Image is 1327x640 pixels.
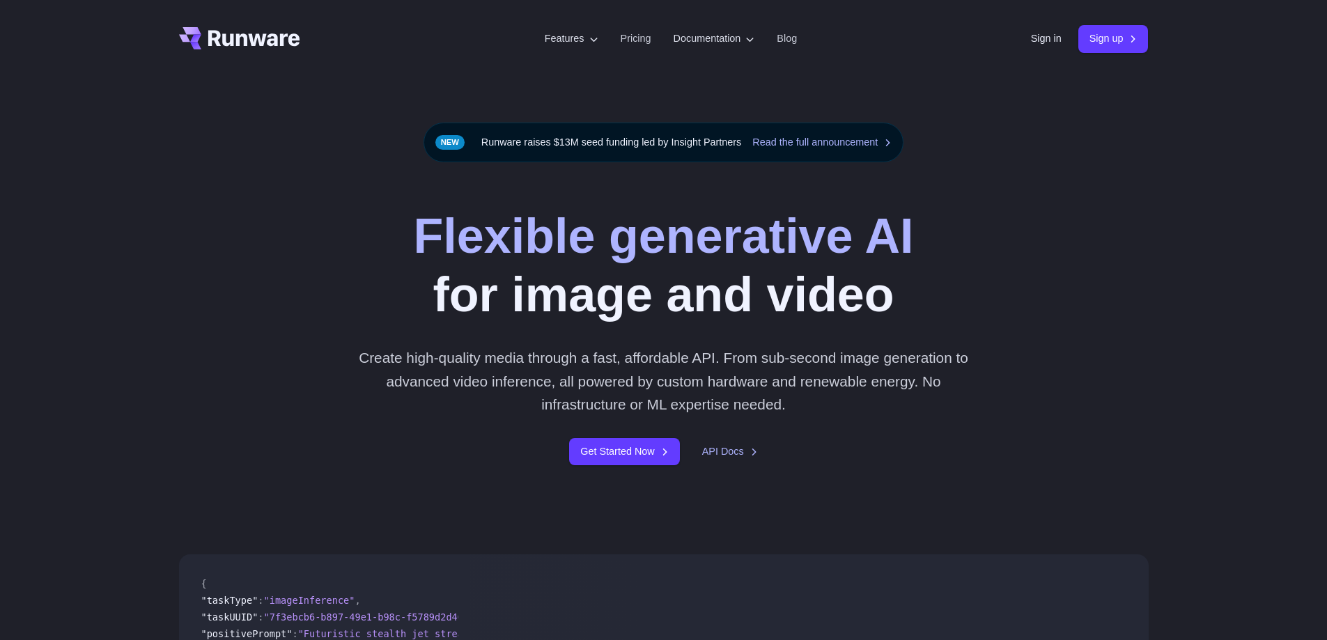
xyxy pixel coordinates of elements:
a: Sign up [1078,25,1149,52]
span: : [258,595,263,606]
span: "taskType" [201,595,258,606]
h1: for image and video [413,207,913,324]
span: , [355,595,360,606]
a: Blog [777,31,797,47]
span: "taskUUID" [201,611,258,623]
label: Features [545,31,598,47]
a: Read the full announcement [752,134,892,150]
span: { [201,578,207,589]
span: "positivePrompt" [201,628,293,639]
span: : [292,628,297,639]
div: Runware raises $13M seed funding led by Insight Partners [424,123,904,162]
span: : [258,611,263,623]
span: "7f3ebcb6-b897-49e1-b98c-f5789d2d40d7" [264,611,481,623]
span: "imageInference" [264,595,355,606]
a: Get Started Now [569,438,679,465]
span: "Futuristic stealth jet streaking through a neon-lit cityscape with glowing purple exhaust" [298,628,817,639]
a: Sign in [1031,31,1062,47]
a: API Docs [702,444,758,460]
a: Go to / [179,27,300,49]
strong: Flexible generative AI [413,209,913,263]
label: Documentation [674,31,755,47]
a: Pricing [621,31,651,47]
p: Create high-quality media through a fast, affordable API. From sub-second image generation to adv... [353,346,974,416]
